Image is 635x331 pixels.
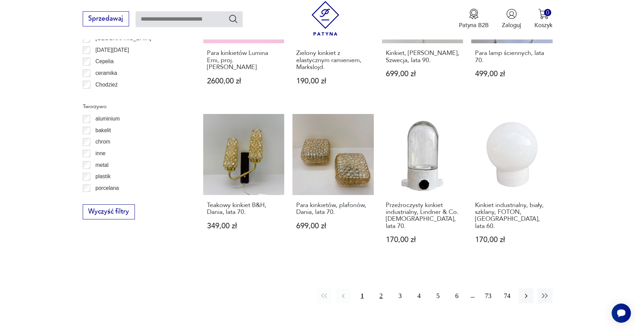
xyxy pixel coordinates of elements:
[386,50,460,64] h3: Kinkiet, [PERSON_NAME], Szwecja, lata 90.
[95,57,114,66] p: Cepelia
[393,288,407,303] button: 3
[469,9,479,19] img: Ikona medalu
[534,21,553,29] p: Koszyk
[292,114,373,260] a: Para kinkietów, plafonów, Dania, lata 70.Para kinkietów, plafonów, Dania, lata 70.699,00 zł
[95,114,120,123] p: aluminium
[95,69,117,78] p: ceramika
[296,50,370,71] h3: Zielony kinkiet z elastycznym ramieniem, Markslojd.
[95,80,118,89] p: Chodzież
[207,202,281,216] h3: Teakowy kinkiet B&H, Dania, lata 70.
[450,288,464,303] button: 6
[506,9,517,19] img: Ikonka użytkownika
[475,202,549,230] h3: Kinkiet industrialny, biały, szklany, FOTON, [GEOGRAPHIC_DATA], lata 60.
[502,21,521,29] p: Zaloguj
[95,126,111,135] p: bakelit
[374,288,389,303] button: 2
[412,288,426,303] button: 4
[207,50,281,71] h3: Para kinkietów Lumina Emi, proj. [PERSON_NAME]
[207,222,281,230] p: 349,00 zł
[544,9,551,16] div: 0
[207,78,281,85] p: 2600,00 zł
[83,102,184,111] p: Tworzywo
[95,161,108,170] p: metal
[228,14,238,24] button: Szukaj
[95,137,110,146] p: chrom
[475,70,549,78] p: 499,00 zł
[475,50,549,64] h3: Para lamp ściennych, lata 70.
[481,288,496,303] button: 73
[534,9,553,29] button: 0Koszyk
[459,21,489,29] p: Patyna B2B
[459,9,489,29] a: Ikona medaluPatyna B2B
[382,114,463,260] a: Przeźroczysty kinkiet industrialny, Lindner & Co. Niemcy, lata 70.Przeźroczysty kinkiet industria...
[83,11,129,26] button: Sprzedawaj
[83,16,129,22] a: Sprzedawaj
[612,304,631,323] iframe: Smartsupp widget button
[459,9,489,29] button: Patyna B2B
[95,92,116,101] p: Ćmielów
[355,288,370,303] button: 1
[500,288,515,303] button: 74
[538,9,549,19] img: Ikona koszyka
[308,1,343,36] img: Patyna - sklep z meblami i dekoracjami vintage
[95,149,105,158] p: inne
[296,202,370,216] h3: Para kinkietów, plafonów, Dania, lata 70.
[502,9,521,29] button: Zaloguj
[475,236,549,243] p: 170,00 zł
[83,204,135,219] button: Wyczyść filtry
[95,184,119,193] p: porcelana
[95,172,111,181] p: plastik
[386,70,460,78] p: 699,00 zł
[296,222,370,230] p: 699,00 zł
[386,236,460,243] p: 170,00 zł
[296,78,370,85] p: 190,00 zł
[203,114,284,260] a: Teakowy kinkiet B&H, Dania, lata 70.Teakowy kinkiet B&H, Dania, lata 70.349,00 zł
[430,288,445,303] button: 5
[471,114,552,260] a: Kinkiet industrialny, biały, szklany, FOTON, Polska, lata 60.Kinkiet industrialny, biały, szklany...
[386,202,460,230] h3: Przeźroczysty kinkiet industrialny, Lindner & Co. [DEMOGRAPHIC_DATA], lata 70.
[95,46,129,55] p: [DATE][DATE]
[95,195,113,204] p: porcelit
